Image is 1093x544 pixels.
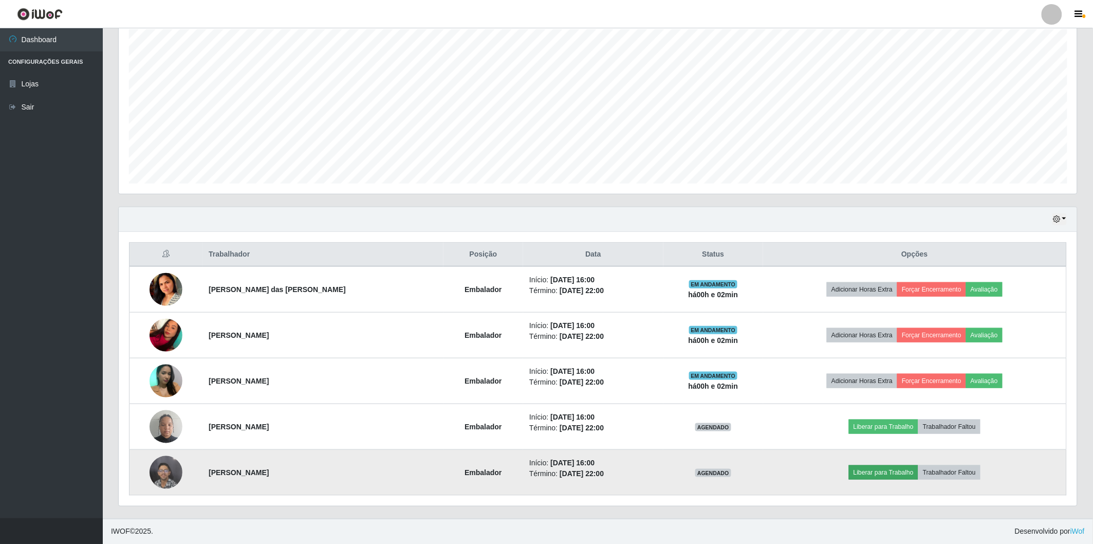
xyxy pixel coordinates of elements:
th: Data [523,243,663,267]
li: Início: [529,412,657,423]
li: Término: [529,377,657,388]
th: Trabalhador [202,243,443,267]
time: [DATE] 22:00 [560,424,604,432]
strong: há 00 h e 02 min [689,336,738,344]
button: Liberar para Trabalho [849,420,918,434]
time: [DATE] 22:00 [560,286,604,295]
button: Forçar Encerramento [897,374,966,388]
th: Posição [443,243,523,267]
button: Avaliação [966,374,1003,388]
strong: [PERSON_NAME] [209,377,269,385]
img: 1672880944007.jpeg [150,257,182,321]
span: AGENDADO [695,469,731,477]
img: CoreUI Logo [17,8,63,21]
button: Avaliação [966,328,1003,342]
th: Status [663,243,763,267]
button: Liberar para Trabalho [849,465,918,480]
strong: [PERSON_NAME] [209,468,269,477]
img: 1732747404863.jpeg [150,359,182,403]
button: Adicionar Horas Extra [827,374,897,388]
img: 1742940003464.jpeg [150,405,182,448]
li: Início: [529,275,657,285]
span: AGENDADO [695,423,731,431]
li: Início: [529,366,657,377]
time: [DATE] 22:00 [560,332,604,340]
time: [DATE] 16:00 [550,367,595,375]
li: Término: [529,468,657,479]
strong: Embalador [465,468,502,477]
time: [DATE] 16:00 [550,276,595,284]
strong: há 00 h e 02 min [689,291,738,299]
li: Início: [529,320,657,331]
li: Término: [529,331,657,342]
span: EM ANDAMENTO [689,280,738,288]
time: [DATE] 22:00 [560,469,604,478]
strong: há 00 h e 02 min [689,382,738,390]
button: Trabalhador Faltou [918,465,980,480]
img: 1755281483316.jpeg [150,450,182,494]
button: Adicionar Horas Extra [827,282,897,297]
span: IWOF [111,528,130,536]
span: EM ANDAMENTO [689,372,738,380]
img: 1733184056200.jpeg [150,313,182,357]
strong: Embalador [465,285,502,294]
time: [DATE] 16:00 [550,321,595,330]
span: EM ANDAMENTO [689,326,738,334]
strong: Embalador [465,331,502,339]
button: Adicionar Horas Extra [827,328,897,342]
button: Trabalhador Faltou [918,420,980,434]
th: Opções [763,243,1066,267]
span: © 2025 . [111,527,153,537]
strong: [PERSON_NAME] [209,331,269,339]
strong: Embalador [465,377,502,385]
span: Desenvolvido por [1015,527,1085,537]
button: Avaliação [966,282,1003,297]
a: iWof [1070,528,1085,536]
li: Término: [529,285,657,296]
button: Forçar Encerramento [897,282,966,297]
strong: Embalador [465,423,502,431]
strong: [PERSON_NAME] [209,423,269,431]
strong: [PERSON_NAME] das [PERSON_NAME] [209,285,346,294]
time: [DATE] 16:00 [550,459,595,467]
li: Início: [529,458,657,468]
time: [DATE] 16:00 [550,413,595,421]
time: [DATE] 22:00 [560,378,604,386]
li: Término: [529,423,657,433]
button: Forçar Encerramento [897,328,966,342]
